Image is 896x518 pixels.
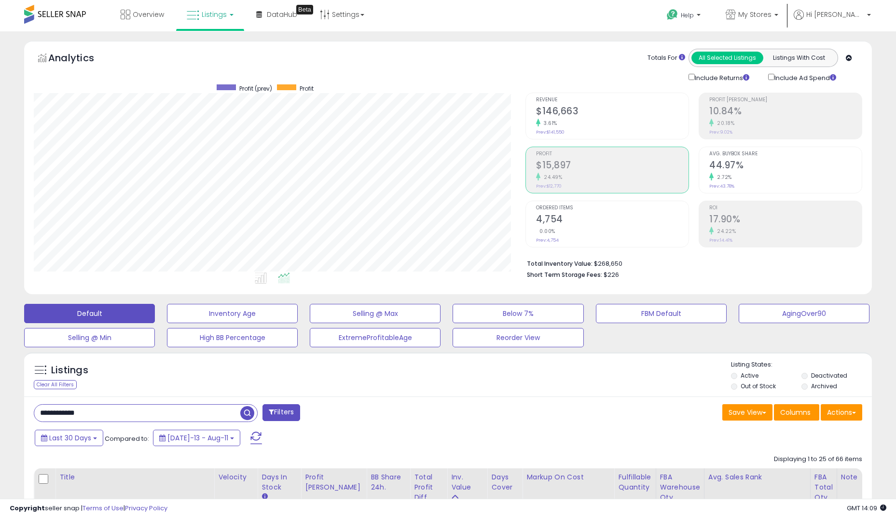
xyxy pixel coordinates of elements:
[536,214,689,227] h2: 4,754
[722,404,772,421] button: Save View
[305,472,362,492] div: Profit [PERSON_NAME]
[59,472,210,482] div: Title
[681,11,694,19] span: Help
[648,54,685,63] div: Totals For
[296,5,313,14] div: Tooltip anchor
[691,52,763,64] button: All Selected Listings
[709,183,734,189] small: Prev: 43.78%
[527,257,855,269] li: $268,650
[202,10,227,19] span: Listings
[709,205,862,211] span: ROI
[536,106,689,119] h2: $146,663
[708,472,806,482] div: Avg. Sales Rank
[741,382,776,390] label: Out of Stock
[10,504,45,513] strong: Copyright
[536,97,689,103] span: Revenue
[167,328,298,347] button: High BB Percentage
[536,228,555,235] small: 0.00%
[125,504,167,513] a: Privacy Policy
[34,380,77,389] div: Clear All Filters
[731,360,872,369] p: Listing States:
[618,472,651,492] div: Fulfillable Quantity
[763,52,835,64] button: Listings With Cost
[660,472,700,503] div: FBA Warehouse Qty
[536,205,689,211] span: Ordered Items
[167,433,228,443] span: [DATE]-13 - Aug-11
[659,1,710,31] a: Help
[774,455,862,464] div: Displaying 1 to 25 of 66 items
[604,270,619,279] span: $226
[371,472,406,492] div: BB Share 24h.
[709,160,862,173] h2: 44.97%
[167,304,298,323] button: Inventory Age
[262,404,300,421] button: Filters
[739,304,869,323] button: AgingOver90
[300,84,314,93] span: Profit
[709,151,862,157] span: Avg. Buybox Share
[153,430,240,446] button: [DATE]-13 - Aug-11
[267,10,297,19] span: DataHub
[821,404,862,421] button: Actions
[453,328,583,347] button: Reorder View
[48,51,113,67] h5: Analytics
[239,84,272,93] span: Profit (prev)
[527,271,602,279] b: Short Term Storage Fees:
[714,228,736,235] small: 24.22%
[741,371,758,380] label: Active
[527,259,593,268] b: Total Inventory Value:
[49,433,91,443] span: Last 30 Days
[10,504,167,513] div: seller snap | |
[709,237,732,243] small: Prev: 14.41%
[536,151,689,157] span: Profit
[526,472,610,482] div: Markup on Cost
[714,120,734,127] small: 20.18%
[536,237,559,243] small: Prev: 4,754
[536,183,562,189] small: Prev: $12,770
[262,472,297,492] div: Days In Stock
[105,434,149,443] span: Compared to:
[536,129,565,135] small: Prev: $141,550
[596,304,727,323] button: FBM Default
[310,328,441,347] button: ExtremeProfitableAge
[453,304,583,323] button: Below 7%
[847,504,886,513] span: 2025-09-11 14:09 GMT
[51,364,88,377] h5: Listings
[24,328,155,347] button: Selling @ Min
[774,404,819,421] button: Columns
[35,430,103,446] button: Last 30 Days
[811,371,847,380] label: Deactivated
[794,10,871,31] a: Hi [PERSON_NAME]
[666,9,678,21] i: Get Help
[709,106,862,119] h2: 10.84%
[540,120,557,127] small: 3.61%
[709,97,862,103] span: Profit [PERSON_NAME]
[218,472,253,482] div: Velocity
[83,504,124,513] a: Terms of Use
[761,72,852,83] div: Include Ad Spend
[709,214,862,227] h2: 17.90%
[780,408,811,417] span: Columns
[523,468,614,506] th: The percentage added to the cost of goods (COGS) that forms the calculator for Min & Max prices.
[841,472,886,482] div: Note
[681,72,761,83] div: Include Returns
[709,129,732,135] small: Prev: 9.02%
[738,10,772,19] span: My Stores
[540,174,562,181] small: 24.49%
[24,304,155,323] button: Default
[811,382,837,390] label: Archived
[491,472,518,492] div: Days Cover
[536,160,689,173] h2: $15,897
[451,472,483,492] div: Inv. value
[133,10,164,19] span: Overview
[806,10,864,19] span: Hi [PERSON_NAME]
[714,174,732,181] small: 2.72%
[814,472,833,503] div: FBA Total Qty
[310,304,441,323] button: Selling @ Max
[414,472,443,503] div: Total Profit Diff.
